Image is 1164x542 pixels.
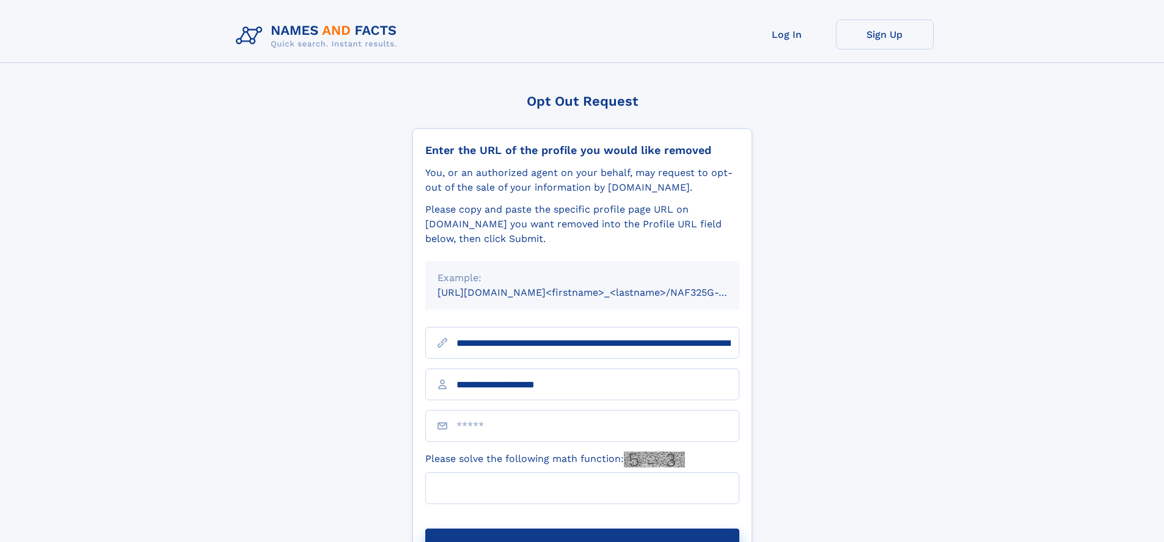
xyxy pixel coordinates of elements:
[425,202,739,246] div: Please copy and paste the specific profile page URL on [DOMAIN_NAME] you want removed into the Pr...
[437,287,763,298] small: [URL][DOMAIN_NAME]<firstname>_<lastname>/NAF325G-xxxxxxxx
[425,452,685,467] label: Please solve the following math function:
[425,144,739,157] div: Enter the URL of the profile you would like removed
[836,20,934,49] a: Sign Up
[425,166,739,195] div: You, or an authorized agent on your behalf, may request to opt-out of the sale of your informatio...
[437,271,727,285] div: Example:
[412,93,752,109] div: Opt Out Request
[738,20,836,49] a: Log In
[231,20,407,53] img: Logo Names and Facts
